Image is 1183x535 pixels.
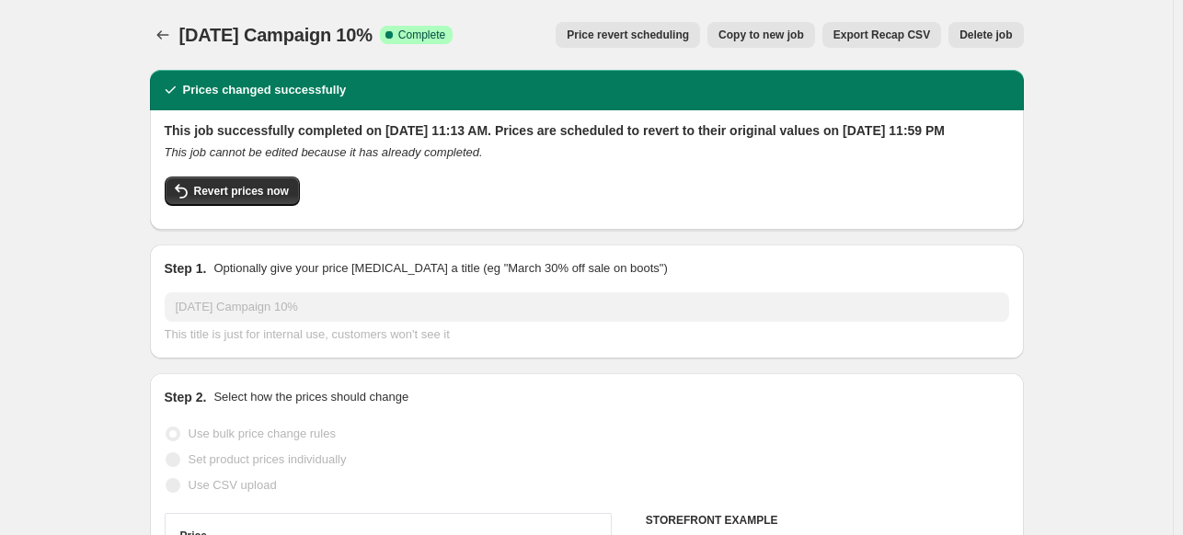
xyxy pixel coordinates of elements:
button: Price change jobs [150,22,176,48]
i: This job cannot be edited because it has already completed. [165,145,483,159]
h2: Step 1. [165,259,207,278]
span: Use CSV upload [189,478,277,492]
h2: Step 2. [165,388,207,406]
button: Revert prices now [165,176,300,206]
input: 30% off holiday sale [165,292,1009,322]
span: Use bulk price change rules [189,427,336,440]
span: Export Recap CSV [833,28,930,42]
span: Set product prices individually [189,452,347,466]
p: Select how the prices should change [213,388,408,406]
button: Delete job [948,22,1023,48]
span: [DATE] Campaign 10% [179,25,373,45]
span: This title is just for internal use, customers won't see it [165,327,450,341]
span: Complete [398,28,445,42]
span: Price revert scheduling [567,28,689,42]
p: Optionally give your price [MEDICAL_DATA] a title (eg "March 30% off sale on boots") [213,259,667,278]
h2: Prices changed successfully [183,81,347,99]
span: Copy to new job [718,28,804,42]
span: Delete job [959,28,1012,42]
button: Price revert scheduling [556,22,700,48]
button: Export Recap CSV [822,22,941,48]
button: Copy to new job [707,22,815,48]
h6: STOREFRONT EXAMPLE [646,513,1009,528]
h2: This job successfully completed on [DATE] 11:13 AM. Prices are scheduled to revert to their origi... [165,121,1009,140]
span: Revert prices now [194,184,289,199]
